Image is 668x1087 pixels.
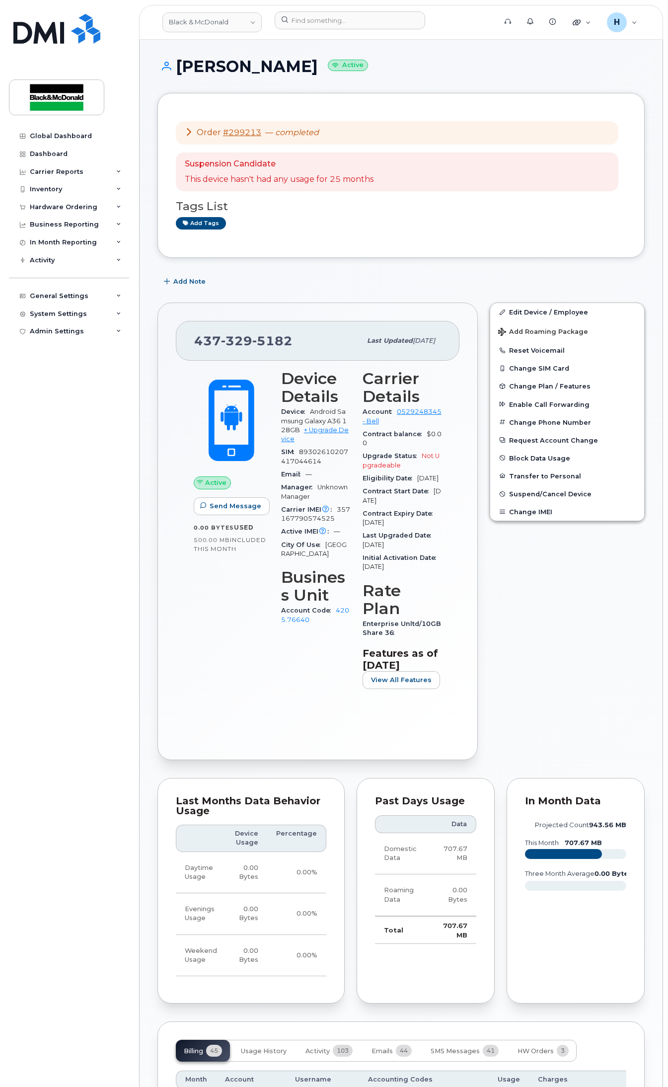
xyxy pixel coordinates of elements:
span: Contract Start Date [363,487,434,495]
th: Data [431,815,476,833]
span: City Of Use [281,541,325,548]
h3: Carrier Details [363,370,442,405]
span: Initial Activation Date [363,554,441,561]
span: included this month [194,536,266,552]
span: Upgrade Status [363,452,422,460]
td: 707.67 MB [431,833,476,875]
span: [DATE] [363,519,384,526]
span: [DATE] [417,474,439,482]
span: [DATE] [363,563,384,570]
td: 0.00% [267,893,326,935]
h1: [PERSON_NAME] [157,58,645,75]
span: Last Upgraded Date [363,532,436,539]
span: 44 [396,1045,412,1057]
td: 0.00% [267,852,326,894]
td: Evenings Usage [176,893,226,935]
span: Contract Expiry Date [363,510,438,517]
em: completed [275,128,319,137]
span: Carrier IMEI [281,506,337,513]
td: Total [375,916,431,944]
button: Request Account Change [490,431,644,449]
h3: Features as of [DATE] [363,647,442,671]
span: Not Upgradeable [363,452,440,468]
span: Active [205,478,226,487]
span: 437 [194,333,293,348]
span: 5182 [252,333,293,348]
button: View All Features [363,671,440,689]
a: #299213 [223,128,261,137]
span: 3 [557,1045,569,1057]
span: Add Note [173,277,206,286]
button: Change Phone Number [490,413,644,431]
tspan: 0.00 Bytes [594,870,632,877]
span: Usage History [241,1047,287,1055]
button: Add Roaming Package [490,321,644,341]
button: Send Message [194,497,270,515]
span: Device [281,408,310,415]
span: 103 [333,1045,353,1057]
button: Add Note [157,273,214,291]
span: Emails [371,1047,393,1055]
tspan: 943.56 MB [589,821,626,829]
span: — [305,470,312,478]
span: — [334,528,340,535]
small: Active [328,60,368,71]
a: 0529248345 - Bell [363,408,442,424]
span: Send Message [210,501,261,511]
span: Order [197,128,221,137]
th: Percentage [267,825,326,852]
button: Change SIM Card [490,359,644,377]
span: [GEOGRAPHIC_DATA] [281,541,347,557]
span: Change Plan / Features [509,383,591,390]
p: Suspension Candidate [185,158,373,170]
text: three month average [524,870,632,877]
td: 0.00% [267,935,326,977]
span: 89302610207417044614 [281,448,348,465]
span: Unknown Manager [281,483,348,500]
span: Enable Call Forwarding [509,400,590,408]
span: Enterprise Unltd/10GB Share 36 [363,620,441,636]
h3: Tags List [176,200,626,213]
tr: Weekdays from 6:00pm to 8:00am [176,893,326,935]
button: Change IMEI [490,503,644,521]
span: Account Code [281,607,336,614]
text: 707.67 MB [565,839,602,847]
text: projected count [535,821,626,829]
button: Suspend/Cancel Device [490,485,644,503]
span: Eligibility Date [363,474,417,482]
td: Weekend Usage [176,935,226,977]
h3: Rate Plan [363,582,442,618]
text: this month [524,839,559,847]
span: 41 [483,1045,499,1057]
button: Transfer to Personal [490,467,644,485]
td: Daytime Usage [176,852,226,894]
td: 0.00 Bytes [226,893,267,935]
span: used [234,524,254,531]
div: Last Months Data Behavior Usage [176,796,326,816]
td: Roaming Data [375,874,431,916]
span: Add Roaming Package [498,328,588,337]
p: This device hasn't had any usage for 25 months [185,174,373,185]
span: SIM [281,448,299,456]
span: SMS Messages [431,1047,480,1055]
button: Reset Voicemail [490,341,644,359]
span: Android Samsung Galaxy A36 128GB [281,408,347,434]
td: Domestic Data [375,833,431,875]
span: View All Features [371,675,432,685]
span: Last updated [367,337,413,344]
a: Edit Device / Employee [490,303,644,321]
td: 0.00 Bytes [226,852,267,894]
span: 0.00 Bytes [194,524,234,531]
a: + Upgrade Device [281,426,349,443]
button: Change Plan / Features [490,377,644,395]
td: 0.00 Bytes [226,935,267,977]
td: 0.00 Bytes [431,874,476,916]
h3: Business Unit [281,568,351,604]
span: HW Orders [518,1047,554,1055]
tr: Friday from 6:00pm to Monday 8:00am [176,935,326,977]
span: — [265,128,319,137]
th: Device Usage [226,825,267,852]
span: Contract balance [363,430,427,438]
span: Activity [305,1047,330,1055]
span: [DATE] [363,541,384,548]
